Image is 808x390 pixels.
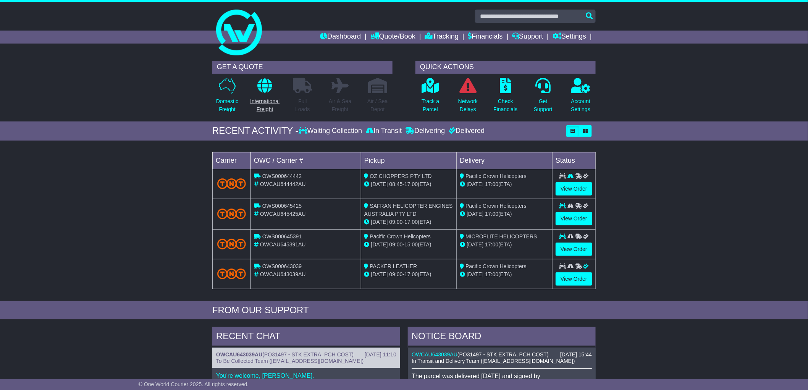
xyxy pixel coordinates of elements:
[458,78,478,118] a: NetworkDelays
[389,241,403,248] span: 09:00
[371,219,388,225] span: [DATE]
[465,233,537,240] span: MICROFLITE HELICOPTERS
[250,78,280,118] a: InternationalFreight
[553,152,596,169] td: Status
[556,272,592,286] a: View Order
[370,263,417,269] span: PACKER LEATHER
[364,270,454,278] div: - (ETA)
[404,219,418,225] span: 17:00
[370,31,415,44] a: Quote/Book
[415,61,596,74] div: QUICK ACTIONS
[371,241,388,248] span: [DATE]
[459,351,547,358] span: PO31497 - STK EXTRA, PCH COST
[212,61,393,74] div: GET A QUOTE
[320,31,361,44] a: Dashboard
[425,31,459,44] a: Tracking
[217,178,246,189] img: TNT_Domestic.png
[370,233,431,240] span: Pacific Crown Helicopters
[250,97,280,113] p: International Freight
[465,263,527,269] span: Pacific Crown Helicopters
[467,181,483,187] span: [DATE]
[213,152,251,169] td: Carrier
[262,263,302,269] span: OWS000643039
[216,78,239,118] a: DomesticFreight
[371,181,388,187] span: [DATE]
[370,173,432,179] span: OZ CHOPPERS PTY LTD
[571,78,591,118] a: AccountSettings
[139,381,249,387] span: © One World Courier 2025. All rights reserved.
[412,351,592,358] div: ( )
[485,211,498,217] span: 17:00
[365,351,396,358] div: [DATE] 11:10
[460,270,549,278] div: (ETA)
[212,125,299,136] div: RECENT ACTIVITY -
[512,31,543,44] a: Support
[556,243,592,256] a: View Order
[361,152,457,169] td: Pickup
[389,271,403,277] span: 09:00
[404,181,418,187] span: 17:00
[217,209,246,219] img: TNT_Domestic.png
[457,152,553,169] td: Delivery
[485,271,498,277] span: 17:00
[329,97,351,113] p: Air & Sea Freight
[217,239,246,249] img: TNT_Domestic.png
[460,210,549,218] div: (ETA)
[408,327,596,348] div: NOTICE BOARD
[485,181,498,187] span: 17:00
[534,97,553,113] p: Get Support
[364,203,453,217] span: SAFRAN HELICOPTER ENGINES AUSTRALIA PTY LTD
[251,152,361,169] td: OWC / Carrier #
[364,180,454,188] div: - (ETA)
[367,97,388,113] p: Air / Sea Depot
[212,327,400,348] div: RECENT CHAT
[364,127,404,135] div: In Transit
[364,241,454,249] div: - (ETA)
[468,31,503,44] a: Financials
[389,181,403,187] span: 08:45
[212,305,596,316] div: FROM OUR SUPPORT
[556,182,592,196] a: View Order
[447,127,485,135] div: Delivered
[556,212,592,225] a: View Order
[553,31,586,44] a: Settings
[264,351,352,358] span: PO31497 - STK EXTRA, PCH COST
[216,97,238,113] p: Domestic Freight
[262,203,302,209] span: OWS000645425
[485,241,498,248] span: 17:00
[458,97,478,113] p: Network Delays
[467,271,483,277] span: [DATE]
[216,358,364,364] span: To Be Collected Team ([EMAIL_ADDRESS][DOMAIN_NAME])
[260,211,306,217] span: OWCAU645425AU
[460,241,549,249] div: (ETA)
[404,271,418,277] span: 17:00
[422,97,439,113] p: Track a Parcel
[465,203,527,209] span: Pacific Crown Helicopters
[467,241,483,248] span: [DATE]
[412,358,575,364] span: In Transit and Delivery Team ([EMAIL_ADDRESS][DOMAIN_NAME])
[260,241,306,248] span: OWCAU645391AU
[262,233,302,240] span: OWS000645391
[262,173,302,179] span: OWS000644442
[260,271,306,277] span: OWCAU643039AU
[533,78,553,118] a: GetSupport
[421,78,440,118] a: Track aParcel
[364,218,454,226] div: - (ETA)
[571,97,591,113] p: Account Settings
[216,351,262,358] a: OWCAU643039AU
[404,127,447,135] div: Delivering
[412,372,592,387] p: The parcel was delivered [DATE] and signed by [PERSON_NAME].
[260,181,306,187] span: OWCAU644442AU
[493,78,518,118] a: CheckFinancials
[494,97,518,113] p: Check Financials
[389,219,403,225] span: 09:00
[299,127,364,135] div: Waiting Collection
[216,351,396,358] div: ( )
[217,269,246,279] img: TNT_Domestic.png
[467,211,483,217] span: [DATE]
[293,97,312,113] p: Full Loads
[216,372,396,379] p: You're welcome, [PERSON_NAME].
[412,351,457,358] a: OWCAU643039AU
[460,180,549,188] div: (ETA)
[404,241,418,248] span: 15:00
